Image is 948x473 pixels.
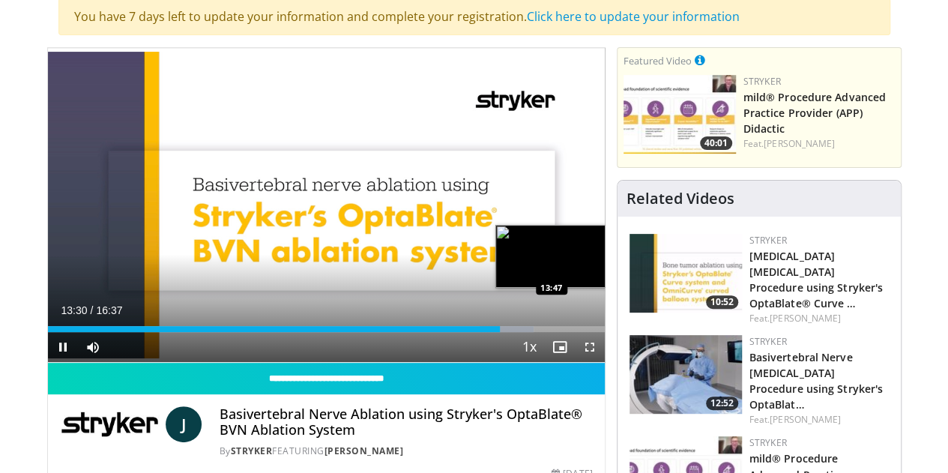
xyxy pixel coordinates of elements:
[231,445,273,457] a: Stryker
[61,304,88,316] span: 13:30
[743,137,895,151] div: Feat.
[60,406,160,442] img: Stryker
[575,332,605,362] button: Fullscreen
[764,137,835,150] a: [PERSON_NAME]
[630,234,742,313] img: 0f0d9d51-420c-42d6-ac87-8f76a25ca2f4.150x105_q85_crop-smart_upscale.jpg
[624,75,736,154] a: 40:01
[749,312,889,325] div: Feat.
[527,8,740,25] a: Click here to update your information
[770,312,841,325] a: [PERSON_NAME]
[630,234,742,313] a: 10:52
[749,413,889,427] div: Feat.
[630,335,742,414] a: 12:52
[545,332,575,362] button: Enable picture-in-picture mode
[220,445,593,458] div: By FEATURING
[749,234,787,247] a: Stryker
[48,48,605,363] video-js: Video Player
[743,75,781,88] a: Stryker
[706,397,738,410] span: 12:52
[91,304,94,316] span: /
[749,436,787,449] a: Stryker
[630,335,742,414] img: defb5e87-9a59-4e45-9c94-ca0bb38673d3.150x105_q85_crop-smart_upscale.jpg
[515,332,545,362] button: Playback Rate
[706,295,738,309] span: 10:52
[495,225,608,288] img: image.jpeg
[48,326,605,332] div: Progress Bar
[749,335,787,348] a: Stryker
[324,445,404,457] a: [PERSON_NAME]
[743,90,886,136] a: mild® Procedure Advanced Practice Provider (APP) Didactic
[624,75,736,154] img: 4f822da0-6aaa-4e81-8821-7a3c5bb607c6.150x105_q85_crop-smart_upscale.jpg
[770,413,841,426] a: [PERSON_NAME]
[700,136,732,150] span: 40:01
[627,190,734,208] h4: Related Videos
[166,406,202,442] a: J
[749,249,884,310] a: [MEDICAL_DATA] [MEDICAL_DATA] Procedure using Stryker's OptaBlate® Curve …
[749,350,884,412] a: Basivertebral Nerve [MEDICAL_DATA] Procedure using Stryker's OptaBlat…
[624,54,692,67] small: Featured Video
[48,332,78,362] button: Pause
[96,304,122,316] span: 16:37
[78,332,108,362] button: Mute
[220,406,593,439] h4: Basivertebral Nerve Ablation using Stryker's OptaBlate® BVN Ablation System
